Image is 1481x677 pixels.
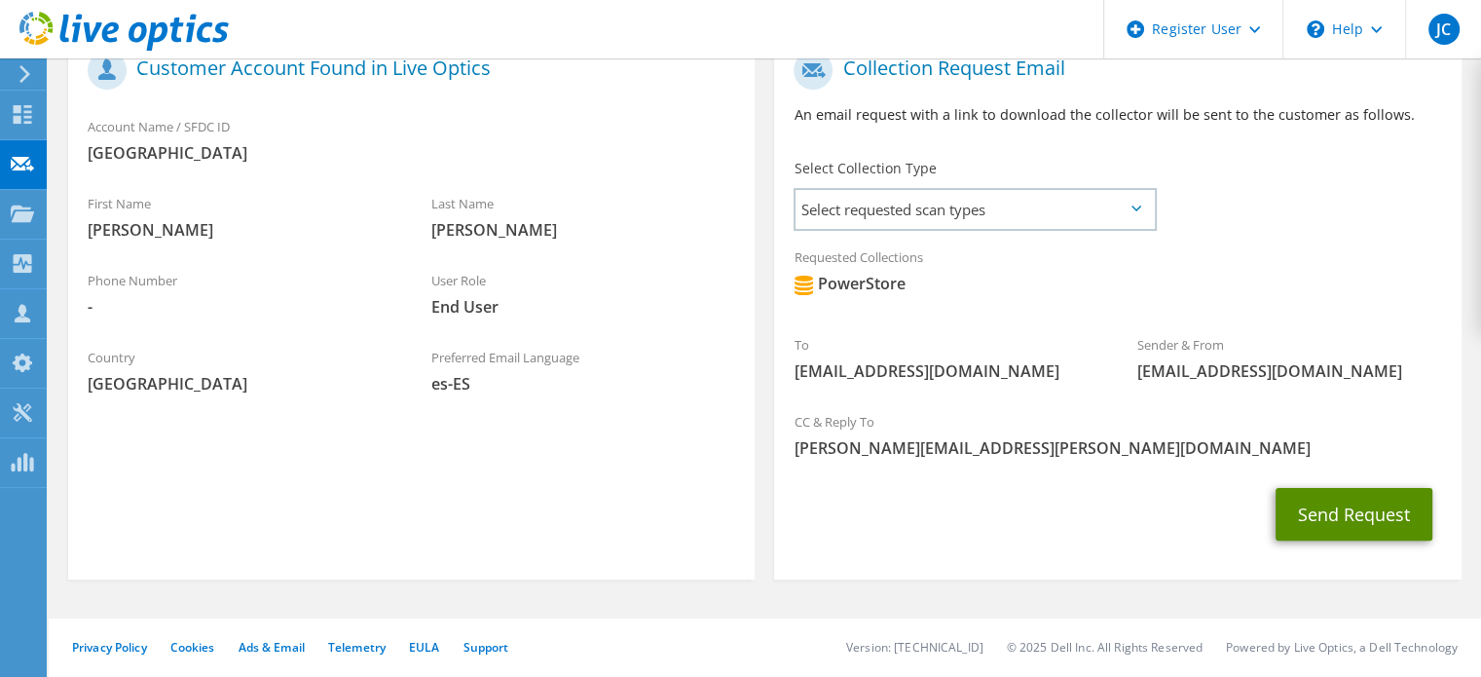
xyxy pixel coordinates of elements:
svg: \n [1307,20,1324,38]
span: JC [1428,14,1460,45]
div: PowerStore [794,273,905,295]
div: First Name [68,183,412,250]
span: Select requested scan types [796,190,1154,229]
a: EULA [409,639,439,656]
div: Requested Collections [774,237,1461,315]
div: Account Name / SFDC ID [68,106,755,173]
div: Phone Number [68,260,412,327]
div: Sender & From [1118,324,1462,392]
h1: Customer Account Found in Live Optics [88,51,725,90]
label: Select Collection Type [794,159,936,178]
span: - [88,296,392,318]
span: [PERSON_NAME] [88,219,392,241]
span: [GEOGRAPHIC_DATA] [88,373,392,395]
span: [PERSON_NAME][EMAIL_ADDRESS][PERSON_NAME][DOMAIN_NAME] [794,437,1441,459]
li: Version: [TECHNICAL_ID] [846,639,983,656]
p: An email request with a link to download the collector will be sent to the customer as follows. [794,104,1441,126]
li: © 2025 Dell Inc. All Rights Reserved [1007,639,1203,656]
li: Powered by Live Optics, a Dell Technology [1226,639,1458,656]
span: [GEOGRAPHIC_DATA] [88,142,735,164]
a: Cookies [170,639,215,656]
div: Last Name [412,183,756,250]
span: [EMAIL_ADDRESS][DOMAIN_NAME] [794,360,1098,382]
a: Privacy Policy [72,639,147,656]
a: Support [463,639,508,656]
div: To [774,324,1118,392]
div: Country [68,337,412,404]
div: User Role [412,260,756,327]
span: [PERSON_NAME] [431,219,736,241]
button: Send Request [1276,488,1432,541]
a: Ads & Email [239,639,305,656]
span: End User [431,296,736,318]
span: es-ES [431,373,736,395]
span: [EMAIL_ADDRESS][DOMAIN_NAME] [1137,360,1442,382]
h1: Collection Request Email [794,51,1431,90]
a: Telemetry [328,639,386,656]
div: CC & Reply To [774,401,1461,469]
div: Preferred Email Language [412,337,756,404]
